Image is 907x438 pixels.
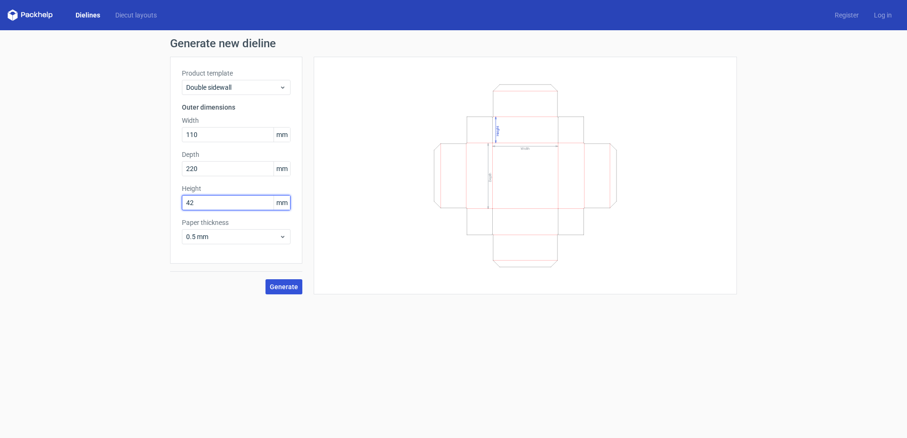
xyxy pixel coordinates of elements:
[827,10,866,20] a: Register
[182,184,291,193] label: Height
[186,232,279,241] span: 0.5 mm
[170,38,737,49] h1: Generate new dieline
[274,196,290,210] span: mm
[274,162,290,176] span: mm
[270,283,298,290] span: Generate
[521,146,530,151] text: Width
[274,128,290,142] span: mm
[866,10,899,20] a: Log in
[488,172,492,181] text: Depth
[182,218,291,227] label: Paper thickness
[182,116,291,125] label: Width
[182,103,291,112] h3: Outer dimensions
[265,279,302,294] button: Generate
[108,10,164,20] a: Diecut layouts
[182,69,291,78] label: Product template
[182,150,291,159] label: Depth
[186,83,279,92] span: Double sidewall
[68,10,108,20] a: Dielines
[496,126,500,136] text: Height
